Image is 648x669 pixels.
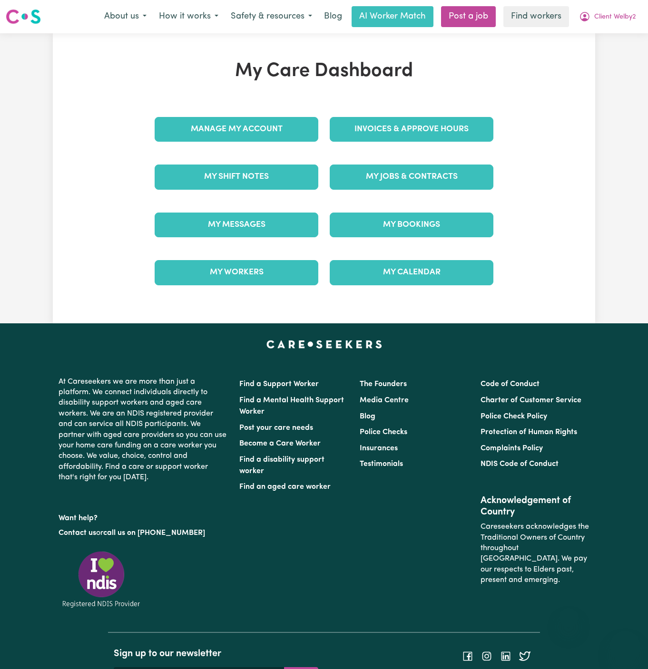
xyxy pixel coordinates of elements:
[239,483,331,491] a: Find an aged care worker
[330,260,493,285] a: My Calendar
[481,460,559,468] a: NDIS Code of Conduct
[6,8,41,25] img: Careseekers logo
[594,12,636,22] span: Client Welby2
[225,7,318,27] button: Safety & resources
[59,373,228,487] p: At Careseekers we are more than just a platform. We connect individuals directly to disability su...
[500,652,511,660] a: Follow Careseekers on LinkedIn
[481,380,540,388] a: Code of Conduct
[360,397,409,404] a: Media Centre
[481,495,589,518] h2: Acknowledgement of Country
[330,213,493,237] a: My Bookings
[360,428,407,436] a: Police Checks
[59,529,96,537] a: Contact us
[155,260,318,285] a: My Workers
[59,524,228,542] p: or
[114,648,318,659] h2: Sign up to our newsletter
[481,397,581,404] a: Charter of Customer Service
[155,117,318,142] a: Manage My Account
[330,117,493,142] a: Invoices & Approve Hours
[610,631,640,661] iframe: Button to launch messaging window
[330,165,493,189] a: My Jobs & Contracts
[573,7,642,27] button: My Account
[462,652,473,660] a: Follow Careseekers on Facebook
[360,460,403,468] a: Testimonials
[481,445,543,452] a: Complaints Policy
[6,6,41,28] a: Careseekers logo
[59,550,144,609] img: Registered NDIS provider
[155,213,318,237] a: My Messages
[266,340,382,348] a: Careseekers home page
[360,445,398,452] a: Insurances
[481,428,577,436] a: Protection of Human Rights
[59,509,228,524] p: Want help?
[481,518,589,589] p: Careseekers acknowledges the Traditional Owners of Country throughout [GEOGRAPHIC_DATA]. We pay o...
[239,456,324,475] a: Find a disability support worker
[503,6,569,27] a: Find workers
[360,413,375,420] a: Blog
[103,529,205,537] a: call us on [PHONE_NUMBER]
[153,7,225,27] button: How it works
[239,380,319,388] a: Find a Support Worker
[360,380,407,388] a: The Founders
[441,6,496,27] a: Post a job
[318,6,348,27] a: Blog
[559,608,578,627] iframe: Close message
[481,652,492,660] a: Follow Careseekers on Instagram
[239,424,313,432] a: Post your care needs
[239,397,344,416] a: Find a Mental Health Support Worker
[155,165,318,189] a: My Shift Notes
[352,6,433,27] a: AI Worker Match
[98,7,153,27] button: About us
[149,60,499,83] h1: My Care Dashboard
[239,440,321,447] a: Become a Care Worker
[519,652,530,660] a: Follow Careseekers on Twitter
[481,413,547,420] a: Police Check Policy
